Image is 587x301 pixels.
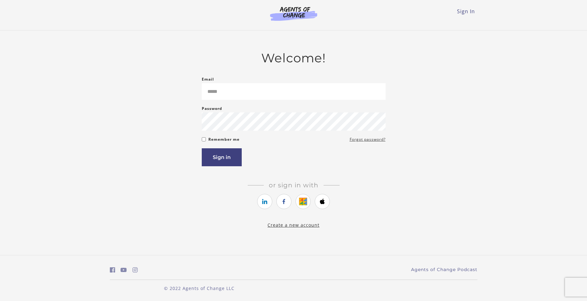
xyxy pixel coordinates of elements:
[411,266,477,273] a: Agents of Change Podcast
[110,285,289,292] p: © 2022 Agents of Change LLC
[350,136,386,143] a: Forgot password?
[296,194,311,209] a: https://courses.thinkific.com/users/auth/google?ss%5Breferral%5D=&ss%5Buser_return_to%5D=%2Fcours...
[202,105,222,112] label: Password
[202,148,242,166] button: Sign in
[121,267,127,273] i: https://www.youtube.com/c/AgentsofChangeTestPrepbyMeaganMitchell (Open in a new window)
[110,267,115,273] i: https://www.facebook.com/groups/aswbtestprep (Open in a new window)
[257,194,272,209] a: https://courses.thinkific.com/users/auth/linkedin?ss%5Breferral%5D=&ss%5Buser_return_to%5D=%2Fcou...
[264,181,324,189] span: Or sign in with
[276,194,291,209] a: https://courses.thinkific.com/users/auth/facebook?ss%5Breferral%5D=&ss%5Buser_return_to%5D=%2Fcou...
[208,136,240,143] label: Remember me
[121,265,127,275] a: https://www.youtube.com/c/AgentsofChangeTestPrepbyMeaganMitchell (Open in a new window)
[315,194,330,209] a: https://courses.thinkific.com/users/auth/apple?ss%5Breferral%5D=&ss%5Buser_return_to%5D=%2Fcourse...
[110,265,115,275] a: https://www.facebook.com/groups/aswbtestprep (Open in a new window)
[202,51,386,65] h2: Welcome!
[202,76,214,83] label: Email
[268,222,319,228] a: Create a new account
[133,267,138,273] i: https://www.instagram.com/agentsofchangeprep/ (Open in a new window)
[263,6,324,21] img: Agents of Change Logo
[133,265,138,275] a: https://www.instagram.com/agentsofchangeprep/ (Open in a new window)
[457,8,475,15] a: Sign In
